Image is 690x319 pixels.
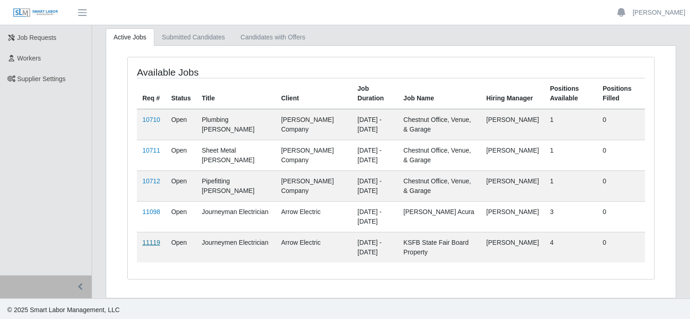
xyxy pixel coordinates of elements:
a: Submitted Candidates [154,28,233,46]
td: Pipefitting [PERSON_NAME] [196,170,276,201]
th: Hiring Manager [481,78,544,109]
td: [DATE] - [DATE] [352,170,398,201]
td: [DATE] - [DATE] [352,109,398,140]
td: KSFB State Fair Board Property [398,232,481,263]
td: Chestnut Office, Venue, & Garage [398,170,481,201]
td: 0 [597,232,645,263]
th: Title [196,78,276,109]
td: [DATE] - [DATE] [352,140,398,170]
td: Open [166,140,196,170]
td: [PERSON_NAME] [481,201,544,232]
td: Chestnut Office, Venue, & Garage [398,140,481,170]
td: [DATE] - [DATE] [352,232,398,263]
span: Workers [17,55,41,62]
td: Chestnut Office, Venue, & Garage [398,109,481,140]
td: Journeymen Electrician [196,232,276,263]
a: 11119 [142,239,160,246]
td: [PERSON_NAME] [481,232,544,263]
td: 3 [544,201,597,232]
td: 0 [597,201,645,232]
a: 10711 [142,147,160,154]
th: Positions Available [544,78,597,109]
td: Journeyman Electrician [196,201,276,232]
td: [PERSON_NAME] Acura [398,201,481,232]
td: Plumbing [PERSON_NAME] [196,109,276,140]
td: 0 [597,109,645,140]
th: Req # [137,78,166,109]
td: 1 [544,140,597,170]
a: 10710 [142,116,160,123]
td: [PERSON_NAME] Company [276,170,352,201]
th: Status [166,78,196,109]
td: [PERSON_NAME] [481,109,544,140]
span: Job Requests [17,34,57,41]
span: Supplier Settings [17,75,66,82]
td: [PERSON_NAME] Company [276,140,352,170]
h4: Available Jobs [137,66,341,78]
td: Open [166,170,196,201]
a: Active Jobs [106,28,154,46]
td: 1 [544,170,597,201]
td: Open [166,109,196,140]
td: Sheet Metal [PERSON_NAME] [196,140,276,170]
td: 4 [544,232,597,263]
td: Arrow Electric [276,232,352,263]
td: Arrow Electric [276,201,352,232]
a: Candidates with Offers [233,28,313,46]
td: Open [166,201,196,232]
img: SLM Logo [13,8,59,18]
a: 10712 [142,177,160,185]
td: [DATE] - [DATE] [352,201,398,232]
td: 0 [597,170,645,201]
span: © 2025 Smart Labor Management, LLC [7,306,120,313]
a: [PERSON_NAME] [633,8,685,17]
th: Job Name [398,78,481,109]
a: 11098 [142,208,160,215]
th: Positions Filled [597,78,645,109]
td: 0 [597,140,645,170]
td: 1 [544,109,597,140]
td: Open [166,232,196,263]
th: Job Duration [352,78,398,109]
td: [PERSON_NAME] Company [276,109,352,140]
th: Client [276,78,352,109]
td: [PERSON_NAME] [481,140,544,170]
td: [PERSON_NAME] [481,170,544,201]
